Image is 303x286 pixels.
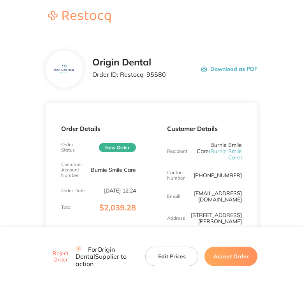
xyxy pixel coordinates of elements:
[191,212,242,224] p: [STREET_ADDRESS][PERSON_NAME]
[41,11,118,23] img: Restocq logo
[92,57,166,68] h2: Origin Dental
[167,170,192,181] p: Contact Number
[194,190,242,203] a: [EMAIL_ADDRESS][DOMAIN_NAME]
[41,11,118,24] a: Restocq logo
[61,205,72,210] p: Total
[99,203,136,212] span: $2,039.28
[46,250,76,263] button: Reject Order
[61,142,86,153] p: Order Status
[167,148,187,154] p: Recipient
[167,215,185,221] p: Address
[104,187,136,194] p: [DATE] 12:24
[204,247,257,266] button: Accept Order
[61,125,136,132] p: Order Details
[91,167,136,173] p: Burnie Smile Care
[167,194,180,199] p: Emaill
[201,57,257,81] button: Download as PDF
[76,245,136,267] p: For Origin Dental Supplier to action
[99,143,136,152] span: New Order
[92,71,166,78] p: Order ID: Restocq- 95580
[194,172,242,178] p: [PHONE_NUMBER]
[192,142,242,161] p: Burnie Smile Care
[61,162,86,178] p: Customer Account Number
[145,247,198,266] button: Edit Prices
[51,56,77,82] img: YzF0MTI4NA
[61,188,85,193] p: Order Date
[167,125,242,132] p: Customer Details
[209,148,242,161] span: ( Burnie Smile Care )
